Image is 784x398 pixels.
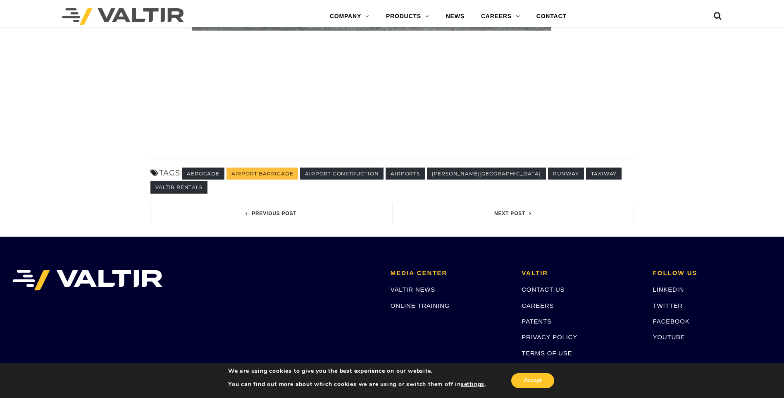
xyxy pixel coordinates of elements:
[300,168,384,180] a: airport construction
[438,8,473,25] a: NEWS
[511,373,554,388] button: Accept
[586,168,622,180] a: taxiway
[226,168,298,180] a: airport barricade
[653,270,772,277] h2: FOLLOW US
[461,381,484,388] button: settings
[150,167,634,194] span: Tags:
[12,270,162,290] img: VALTIR
[386,168,424,180] a: airports
[653,318,690,325] a: FACEBOOK
[653,286,684,293] a: LINKEDIN
[522,302,554,309] a: CAREERS
[182,168,224,180] a: aerocade
[150,181,207,193] a: Valtir Rentals
[322,8,378,25] a: COMPANY
[522,286,565,293] a: CONTACT US
[391,270,509,277] h2: MEDIA CENTER
[392,203,634,224] a: Next post
[473,8,528,25] a: CAREERS
[62,8,184,25] img: Valtir
[528,8,575,25] a: CONTACT
[522,350,572,357] a: TERMS OF USE
[391,302,450,309] a: ONLINE TRAINING
[228,367,486,375] p: We are using cookies to give you the best experience on our website.
[522,318,552,325] a: PATENTS
[391,286,435,293] a: VALTIR NEWS
[522,333,577,340] a: PRIVACY POLICY
[653,302,683,309] a: TWITTER
[653,333,685,340] a: YOUTUBE
[151,203,392,224] a: Previous post
[378,8,438,25] a: PRODUCTS
[522,270,640,277] h2: VALTIR
[228,381,486,388] p: You can find out more about which cookies we are using or switch them off in .
[548,168,584,180] a: runway
[427,168,546,180] a: [PERSON_NAME][GEOGRAPHIC_DATA]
